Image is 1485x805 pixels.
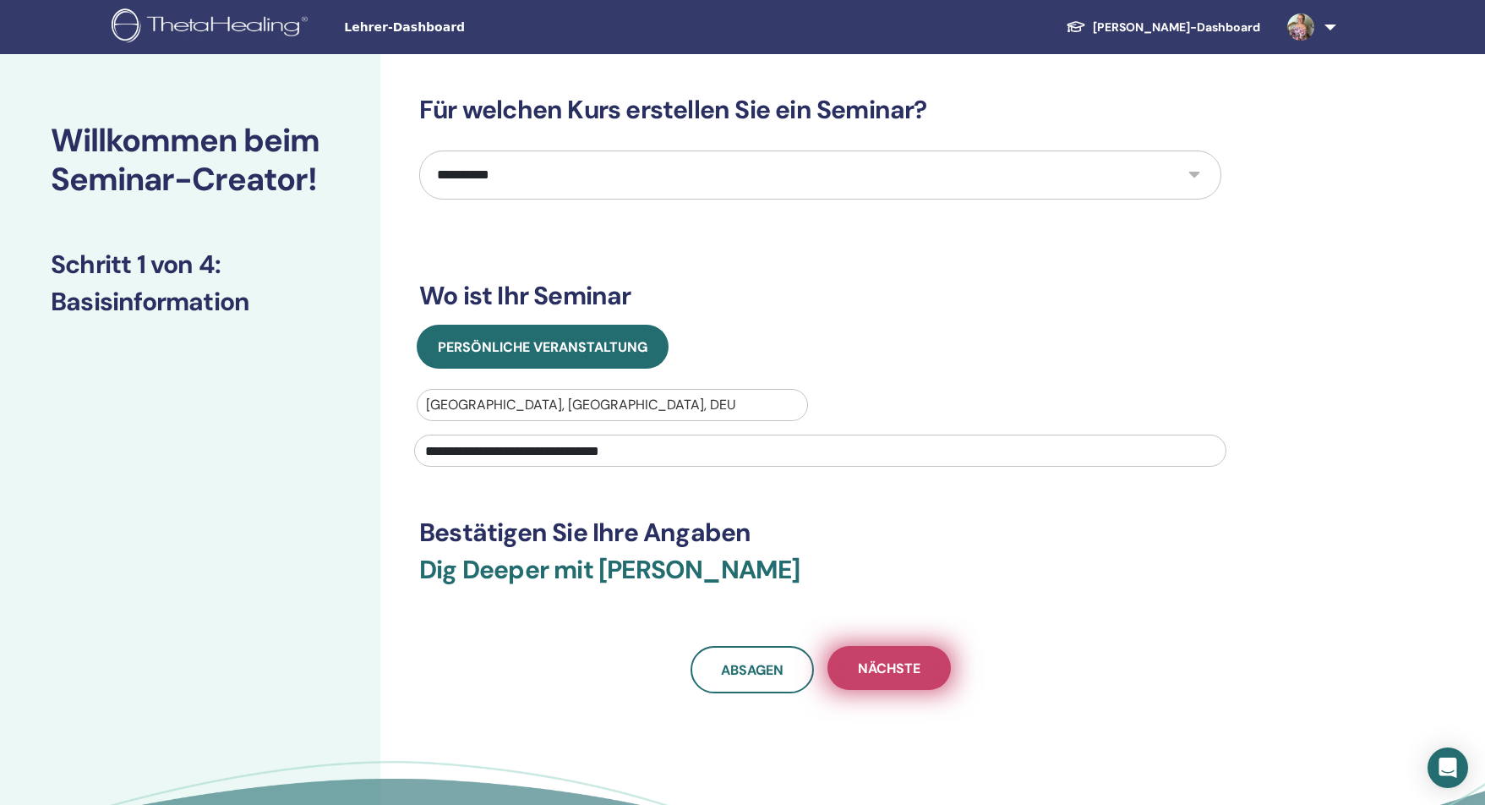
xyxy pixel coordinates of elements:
[419,281,1221,311] h3: Wo ist Ihr Seminar
[51,122,330,199] h2: Willkommen beim Seminar-Creator!
[827,646,951,690] button: Nächste
[417,325,669,369] button: Persönliche Veranstaltung
[858,660,920,677] span: Nächste
[1066,19,1086,34] img: graduation-cap-white.svg
[438,338,647,356] span: Persönliche Veranstaltung
[721,661,783,679] span: Absagen
[419,555,1221,605] h3: Dig Deeper mit [PERSON_NAME]
[1287,14,1314,41] img: default.jpg
[51,249,330,280] h3: Schritt 1 von 4 :
[112,8,314,47] img: logo.png
[51,287,330,317] h3: Basisinformation
[419,517,1221,548] h3: Bestätigen Sie Ihre Angaben
[419,95,1221,125] h3: Für welchen Kurs erstellen Sie ein Seminar?
[1428,747,1468,788] div: Open Intercom Messenger
[344,19,598,36] span: Lehrer-Dashboard
[1052,12,1274,43] a: [PERSON_NAME]-Dashboard
[691,646,814,693] a: Absagen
